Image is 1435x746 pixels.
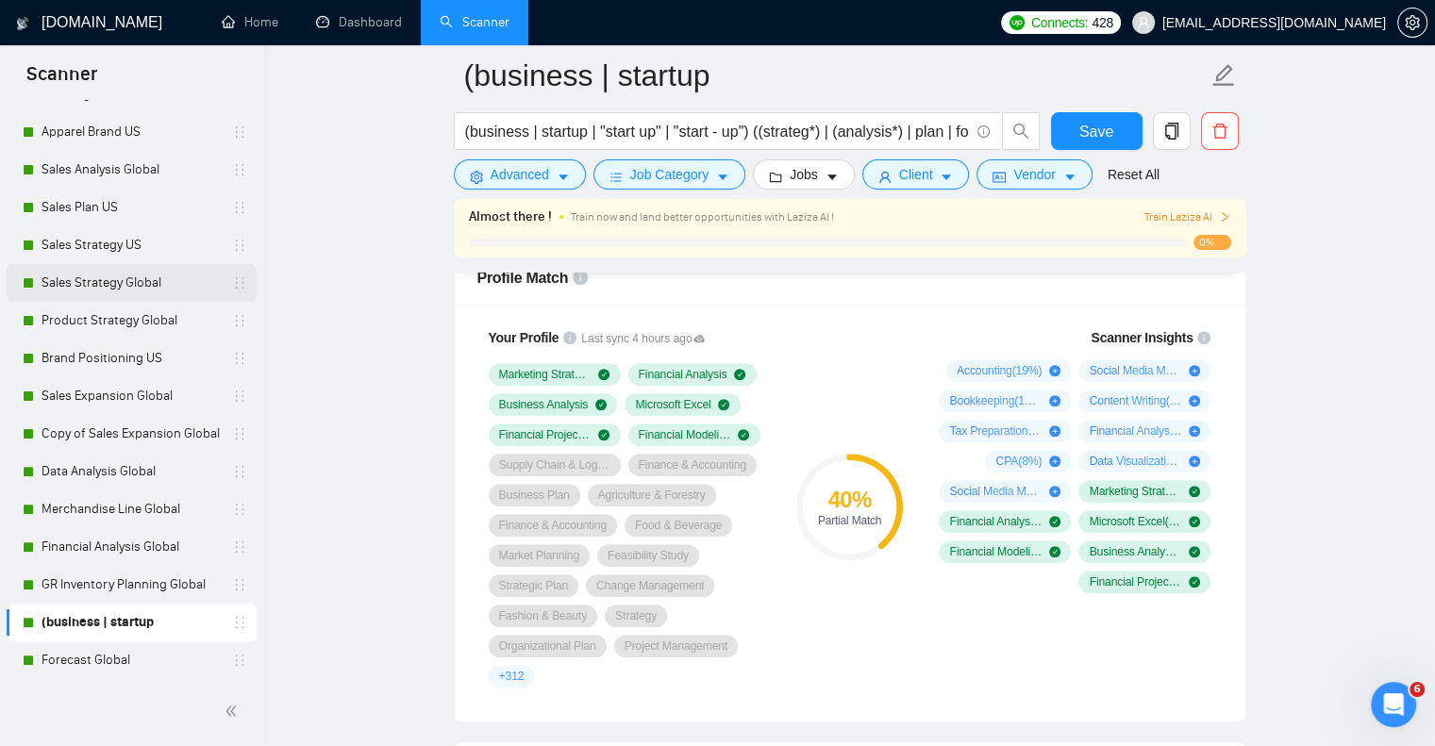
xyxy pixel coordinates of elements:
span: Organizational Plan [499,638,596,654]
span: idcard [993,170,1006,184]
span: Finance & Accounting [499,518,608,533]
span: info-circle [1197,331,1210,344]
span: holder [232,539,247,555]
a: Sales Analysis Global [42,151,221,189]
span: info-circle [563,331,576,344]
span: Vendor [1013,164,1055,185]
a: Product Strategy Global [42,302,221,340]
button: folderJobscaret-down [753,159,855,190]
span: caret-down [1063,170,1076,184]
span: check-circle [595,399,607,410]
span: 428 [1092,12,1112,33]
button: copy [1153,112,1191,150]
a: GR Inventory Planning Global [42,566,221,604]
span: check-circle [1189,516,1200,527]
span: Business Plan [499,488,570,503]
button: Save [1051,112,1143,150]
span: check-circle [1189,486,1200,497]
button: idcardVendorcaret-down [976,159,1092,190]
a: Apparel Brand US [42,113,221,151]
span: 0% [1193,235,1231,250]
span: Train Laziza AI [1143,208,1230,226]
span: check-circle [1189,546,1200,557]
span: Your Profile [489,330,559,345]
span: setting [1398,15,1427,30]
span: plus-circle [1049,365,1060,376]
iframe: Intercom live chat [1371,682,1416,727]
span: Microsoft Excel [635,397,710,412]
span: delete [1202,123,1238,140]
span: info-circle [573,270,588,285]
span: check-circle [1049,546,1060,557]
span: right [1219,211,1230,223]
span: plus-circle [1189,395,1200,406]
span: check-circle [598,369,609,380]
span: setting [470,170,483,184]
span: user [1137,16,1150,29]
span: Profile Match [477,270,569,286]
span: edit [1211,63,1236,88]
span: Financial Modeling [639,427,731,442]
span: Financial Analysis [639,367,727,382]
span: Business Analysis ( 8 %) [1089,544,1181,559]
span: plus-circle [1189,456,1200,467]
a: Sales Plan US [42,189,221,226]
img: upwork-logo.png [1010,15,1025,30]
span: Almost there ! [469,207,552,227]
span: CPA ( 8 %) [995,454,1042,469]
span: Fashion & Beauty [499,608,588,623]
span: Scanner [11,60,112,100]
input: Scanner name... [464,52,1208,99]
span: + 312 [499,669,525,684]
span: Marketing Strategy [499,367,592,382]
span: holder [232,615,247,630]
button: setting [1397,8,1427,38]
span: Advanced [491,164,549,185]
span: Agriculture & Forestry [598,488,706,503]
span: Accounting ( 19 %) [957,363,1042,378]
a: setting [1397,15,1427,30]
a: Copy of Sales Expansion Global [42,415,221,453]
button: userClientcaret-down [862,159,970,190]
span: check-circle [1049,516,1060,527]
span: Strategic Plan [499,578,568,593]
span: Strategy [615,608,657,623]
span: Connects: [1031,12,1088,33]
span: info-circle [977,125,990,138]
div: Partial Match [796,515,903,526]
span: Social Media Marketing ( 16 %) [1089,363,1181,378]
span: Supply Chain & Logistics [499,457,610,472]
span: caret-down [826,170,839,184]
span: Feasibility Study [608,548,689,563]
span: plus-circle [1049,395,1060,406]
span: Content Writing ( 10 %) [1089,393,1181,408]
span: search [1003,123,1039,140]
span: Social Media Management ( 8 %) [949,484,1042,499]
span: holder [232,313,247,328]
span: Job Category [630,164,709,185]
span: caret-down [557,170,570,184]
span: plus-circle [1049,425,1060,437]
span: user [878,170,892,184]
input: Search Freelance Jobs... [465,120,969,143]
span: holder [232,200,247,215]
a: Sales Strategy US [42,226,221,264]
a: Reset All [1108,164,1160,185]
span: Client [899,164,933,185]
a: Sales Strategy Global [42,264,221,302]
a: Forecast Global [42,641,221,679]
span: plus-circle [1049,486,1060,497]
span: Financial Analysis ( 13 %) [949,514,1042,529]
img: logo [16,8,29,39]
span: bars [609,170,623,184]
span: caret-down [940,170,953,184]
span: Finance & Accounting [639,457,747,472]
span: holder [232,653,247,668]
span: Tax Preparation ( 10 %) [949,423,1042,439]
span: holder [232,275,247,290]
span: holder [232,577,247,592]
span: holder [232,162,247,177]
span: Scanner Insights [1091,331,1193,344]
span: check-circle [718,399,729,410]
span: 6 [1410,682,1425,697]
